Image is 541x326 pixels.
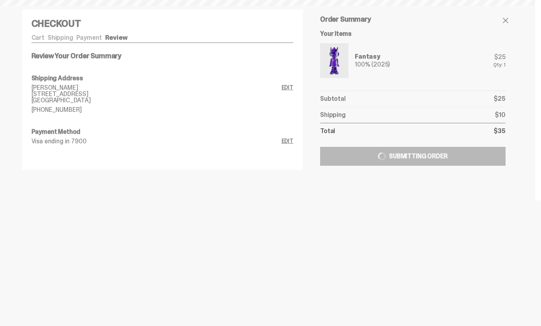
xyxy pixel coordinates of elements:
h5: Review Your Order Summary [31,52,294,59]
div: Qty: 1 [493,62,505,67]
img: Yahoo-HG---1.png [322,45,347,76]
div: 100% (2025) [355,61,390,68]
h4: Checkout [31,19,294,28]
a: Review [105,33,128,42]
a: Edit [282,138,293,144]
p: [PERSON_NAME] [31,85,282,91]
h6: Payment Method [31,129,294,135]
div: $25 [493,54,505,60]
p: Subtotal [320,96,346,102]
a: Shipping [48,33,73,42]
h5: Order Summary [320,16,505,23]
p: [PHONE_NUMBER] [31,107,282,113]
p: Total [320,128,335,134]
h6: Shipping Address [31,75,294,81]
h6: Your Items [320,31,505,37]
div: Fantasy [355,54,390,60]
p: Shipping [320,112,346,118]
p: Visa ending in 7900 [31,138,282,144]
p: $10 [495,112,506,118]
p: [STREET_ADDRESS] [31,91,282,97]
a: Cart [31,33,44,42]
p: [GEOGRAPHIC_DATA] [31,97,282,104]
a: Edit [282,85,293,113]
p: $35 [494,128,506,134]
a: Payment [76,33,102,42]
p: $25 [494,96,506,102]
